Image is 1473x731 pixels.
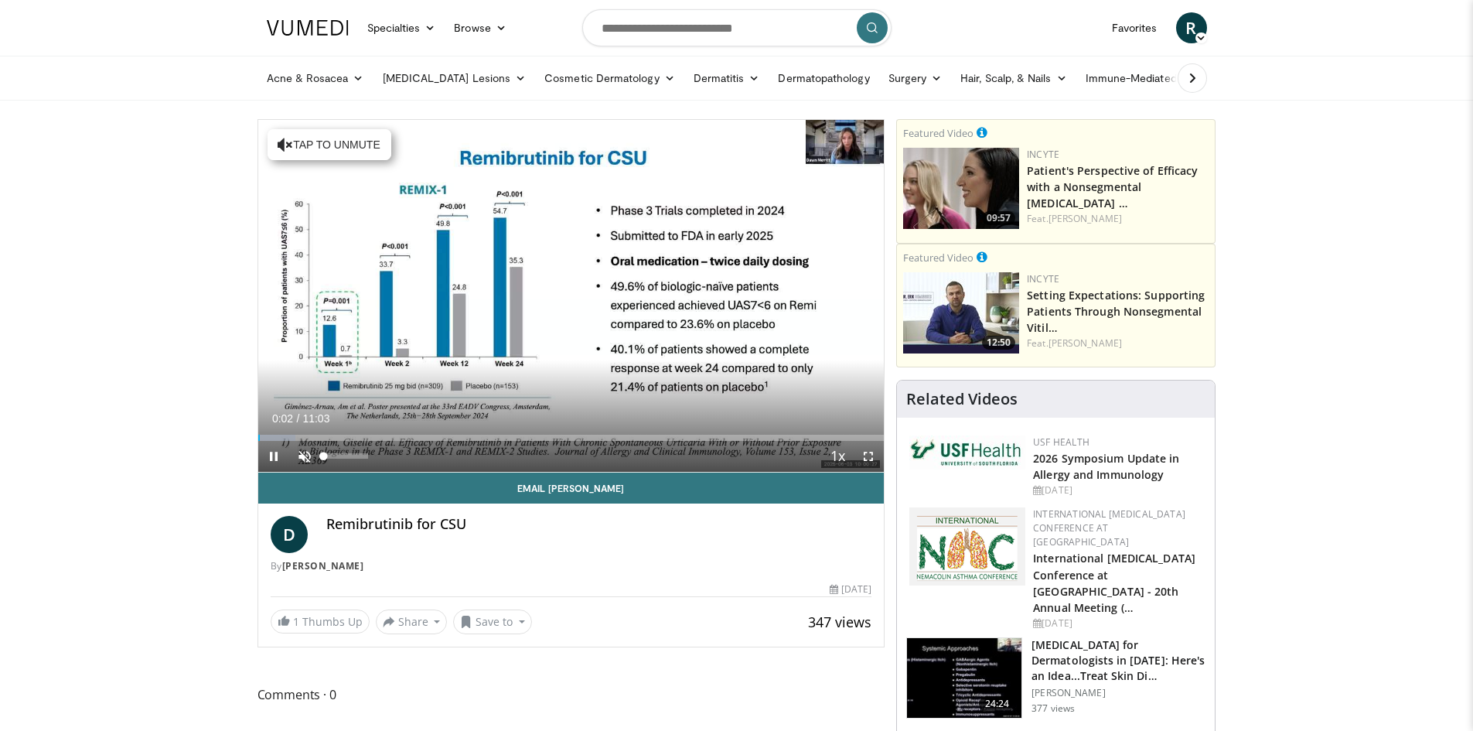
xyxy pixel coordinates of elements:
[271,610,370,634] a: 1 Thumbs Up
[358,12,445,43] a: Specialties
[582,9,892,46] input: Search topics, interventions
[853,441,884,472] button: Fullscreen
[1033,507,1185,548] a: International [MEDICAL_DATA] Conference at [GEOGRAPHIC_DATA]
[1176,12,1207,43] a: R
[257,63,373,94] a: Acne & Rosacea
[535,63,684,94] a: Cosmetic Dermatology
[282,559,364,572] a: [PERSON_NAME]
[297,412,300,425] span: /
[822,441,853,472] button: Playback Rate
[907,638,1021,719] img: b1713968-3cef-4a67-b1f6-d58efc55174b.150x105_q85_crop-smart_upscale.jpg
[1076,63,1202,94] a: Immune-Mediated
[1033,617,1202,630] div: [DATE]
[1033,451,1179,482] a: 2026 Symposium Update in Allergy and Immunology
[302,412,329,425] span: 11:03
[373,63,536,94] a: [MEDICAL_DATA] Lesions
[903,272,1019,354] img: 98b3b5a8-6d6d-4e32-b979-fd4084b2b3f2.png.150x105_q85_crop-smart_upscale.jpg
[376,610,448,634] button: Share
[1031,702,1075,715] p: 377 views
[445,12,516,43] a: Browse
[1103,12,1167,43] a: Favorites
[1031,687,1205,699] p: [PERSON_NAME]
[1033,551,1195,614] a: International [MEDICAL_DATA] Conference at [GEOGRAPHIC_DATA] - 20th Annual Meeting (…
[903,251,973,265] small: Featured Video
[258,441,289,472] button: Pause
[271,516,308,553] a: D
[267,20,349,36] img: VuMedi Logo
[1031,637,1205,684] h3: [MEDICAL_DATA] for Dermatologists in [DATE]: Here's an Idea...Treat Skin Di…
[453,610,532,634] button: Save to
[684,63,769,94] a: Dermatitis
[1027,148,1059,161] a: Incyte
[982,211,1015,225] span: 09:57
[903,148,1019,229] a: 09:57
[1027,272,1059,285] a: Incyte
[1027,163,1198,210] a: Patient's Perspective of Efficacy with a Nonsegmental [MEDICAL_DATA] …
[909,436,1025,470] img: 6ba8804a-8538-4002-95e7-a8f8012d4a11.png.150x105_q85_autocrop_double_scale_upscale_version-0.2.jpg
[906,637,1205,719] a: 24:24 [MEDICAL_DATA] for Dermatologists in [DATE]: Here's an Idea...Treat Skin Di… [PERSON_NAME] ...
[879,63,952,94] a: Surgery
[272,412,293,425] span: 0:02
[1048,212,1122,225] a: [PERSON_NAME]
[293,614,299,629] span: 1
[1048,336,1122,350] a: [PERSON_NAME]
[903,148,1019,229] img: 2c48d197-61e9-423b-8908-6c4d7e1deb64.png.150x105_q85_crop-smart_upscale.jpg
[258,120,885,473] video-js: Video Player
[808,613,871,631] span: 347 views
[979,696,1016,712] span: 24:24
[289,441,320,472] button: Unmute
[324,453,368,459] div: Volume Level
[271,559,872,573] div: By
[906,390,1018,408] h4: Related Videos
[1033,483,1202,497] div: [DATE]
[769,63,878,94] a: Dermatopathology
[1033,436,1089,449] a: USF Health
[326,516,872,533] h4: Remibrutinib for CSU
[903,272,1019,354] a: 12:50
[258,473,885,504] a: Email [PERSON_NAME]
[903,126,973,140] small: Featured Video
[951,63,1076,94] a: Hair, Scalp, & Nails
[258,435,885,441] div: Progress Bar
[268,129,391,160] button: Tap to unmute
[1027,336,1209,350] div: Feat.
[909,507,1025,586] img: 9485e4e4-7c5e-4f02-b036-ba13241ea18b.png.150x105_q85_autocrop_double_scale_upscale_version-0.2.png
[1027,212,1209,226] div: Feat.
[1027,288,1205,335] a: Setting Expectations: Supporting Patients Through Nonsegmental Vitil…
[257,685,885,705] span: Comments 0
[982,336,1015,350] span: 12:50
[830,582,871,596] div: [DATE]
